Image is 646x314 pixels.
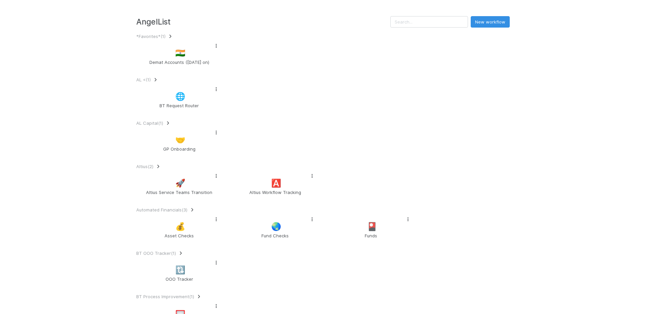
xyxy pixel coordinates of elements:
[235,189,315,196] span: Altius Workflow Tracking
[232,170,318,198] a: 🅰️Altius Workflow Tracking
[136,207,187,212] span: Automated Financials ( 3 )
[175,92,185,101] span: 🌐
[136,213,222,242] a: 💰Asset Checks
[136,164,153,169] span: Altius ( 2 )
[367,222,377,231] span: 🎴
[175,266,185,274] span: 🔃
[139,276,219,282] span: OOO Tracker
[271,179,281,188] span: 🅰️
[175,222,185,231] span: 💰
[136,250,176,256] span: BT OOO Tracker ( 1 )
[136,17,390,26] h3: AngelList
[139,189,219,196] span: Altius Service Teams Transition
[136,77,151,82] span: AL < ( 1 )
[175,49,185,57] span: 🇮🇳
[175,135,185,144] span: 🤝
[136,83,222,112] a: 🌐BT Request Router
[235,232,315,239] span: Fund Checks
[136,34,166,39] span: *Favorites* ( 1 )
[471,16,510,28] button: New workflow
[331,232,411,239] span: Funds
[139,146,219,152] span: GP Onboarding
[136,120,163,126] span: AL Capital ( 1 )
[390,16,468,28] input: Search...
[328,213,414,242] a: 🎴Funds
[136,40,222,68] a: 🇮🇳Demat Accounts ([DATE] on)
[136,294,194,299] span: BT Process Improvement ( 1 )
[136,126,222,155] a: 🤝GP Onboarding
[175,179,185,188] span: 🚀
[136,170,222,198] a: 🚀Altius Service Teams Transition
[271,222,281,231] span: 🌏
[139,59,219,66] span: Demat Accounts ([DATE] on)
[232,213,318,242] a: 🌏Fund Checks
[139,232,219,239] span: Asset Checks
[139,102,219,109] span: BT Request Router
[136,257,222,285] a: 🔃OOO Tracker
